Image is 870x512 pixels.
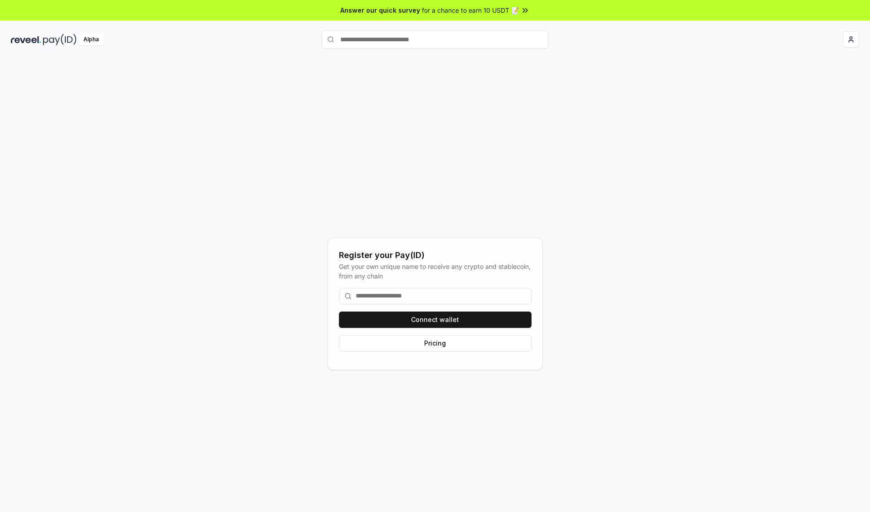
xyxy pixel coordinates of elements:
div: Get your own unique name to receive any crypto and stablecoin, from any chain [339,262,532,281]
button: Pricing [339,335,532,351]
button: Connect wallet [339,312,532,328]
span: Answer our quick survey [340,5,420,15]
img: reveel_dark [11,34,41,45]
img: pay_id [43,34,77,45]
span: for a chance to earn 10 USDT 📝 [422,5,519,15]
div: Register your Pay(ID) [339,249,532,262]
div: Alpha [78,34,104,45]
